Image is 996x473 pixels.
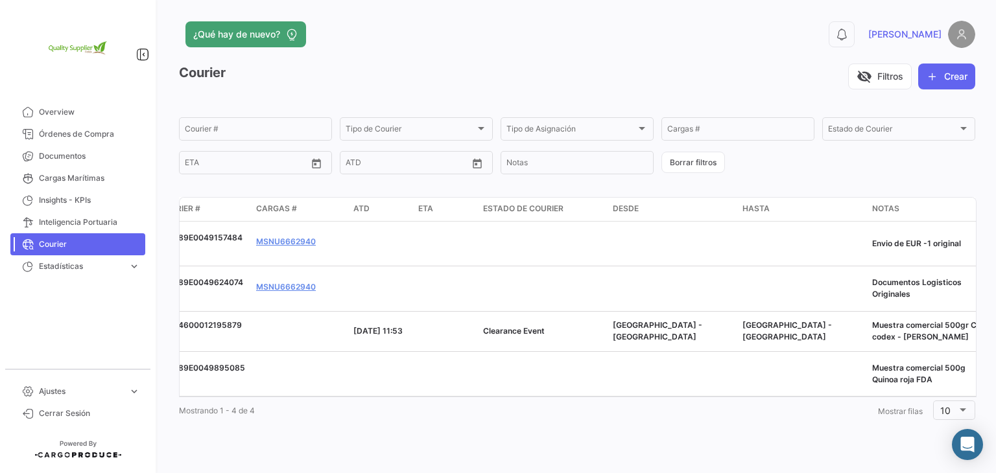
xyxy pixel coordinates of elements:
[45,16,110,80] img: 2e1e32d8-98e2-4bbc-880e-a7f20153c351.png
[918,63,975,89] button: Crear
[952,429,983,460] div: Abrir Intercom Messenger
[346,126,475,135] span: Tipo de Courier
[346,160,386,169] input: ATD Desde
[159,233,243,254] span: 1Z3Y89E00491574841
[154,198,251,221] datatable-header-cell: Courier #
[10,101,145,123] a: Overview
[742,320,832,341] span: Bangkok - Thailand
[159,277,243,299] span: 1Z3Y89E00496240746
[848,63,912,89] button: visibility_offFiltros
[251,198,348,221] datatable-header-cell: Cargas #
[159,203,200,214] span: Courier #
[193,28,280,41] span: ¿Qué hay de nuevo?
[661,152,725,173] button: Borrar filtros
[483,203,563,214] span: Estado de Courier
[613,203,639,214] span: Desde
[179,63,226,82] h3: Courier
[828,126,958,135] span: Estado de Courier
[39,238,140,250] span: Courier
[468,154,487,173] button: Open calendar
[353,326,403,336] span: [DATE] 11:53
[128,386,140,397] span: expand_more
[857,69,872,84] span: visibility_off
[737,198,867,221] datatable-header-cell: Hasta
[39,260,123,272] span: Estadísticas
[396,160,454,169] input: ATD Hasta
[233,160,292,169] input: ETA Hasta
[179,406,255,415] span: Mostrando 1 - 4 de 4
[10,145,145,167] a: Documentos
[418,203,433,214] span: ETA
[185,160,224,169] input: ETA Desde
[872,203,899,214] span: Notas
[478,198,608,221] datatable-header-cell: Estado de Courier
[39,194,140,206] span: Insights - KPIs
[39,128,140,140] span: Órdenes de Compra
[868,28,942,41] span: [PERSON_NAME]
[128,260,140,272] span: expand_more
[10,211,145,233] a: Inteligencia Portuaria
[307,154,326,173] button: Open calendar
[39,106,140,118] span: Overview
[413,198,478,221] datatable-header-cell: ETA
[39,408,140,419] span: Cerrar Sesión
[10,233,145,255] a: Courier
[940,405,951,416] span: 10
[872,238,961,248] span: Envio de EUR -1 original
[185,21,306,47] button: ¿Qué hay de nuevo?
[742,203,770,214] span: Hasta
[256,236,316,248] a: MSNU6662940
[159,320,242,341] span: JD014600012195879672
[353,203,370,214] span: ATD
[872,363,966,384] span: Muestra comercial 500g Quinoa roja FDA
[948,21,975,48] img: placeholder-user.png
[256,281,316,293] a: MSNU6662940
[872,320,988,341] span: Muestra comercial 500gr Chia codex - Louis T leonowens
[39,386,123,397] span: Ajustes
[608,198,737,221] datatable-header-cell: Desde
[39,216,140,228] span: Inteligencia Portuaria
[256,203,297,214] span: Cargas #
[10,189,145,211] a: Insights - KPIs
[483,326,545,336] span: Clearance Event
[10,123,145,145] a: Órdenes de Compra
[613,320,702,341] span: Lima - Peru
[872,277,962,299] span: Documentos Logisticos Originales
[506,126,636,135] span: Tipo de Asignación
[39,172,140,184] span: Cargas Marítimas
[39,150,140,162] span: Documentos
[878,406,923,416] span: Mostrar filas
[159,363,245,384] span: 1Z3Y89E00498950850
[10,167,145,189] a: Cargas Marítimas
[348,198,413,221] datatable-header-cell: ATD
